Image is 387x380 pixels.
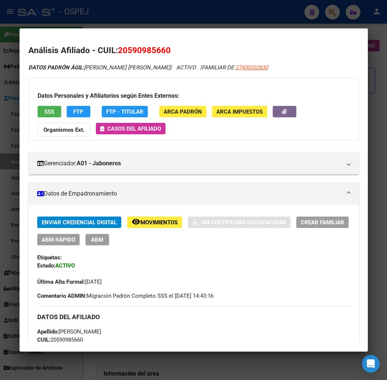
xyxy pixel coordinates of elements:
span: ARCA Impuestos [216,108,263,115]
h2: Análisis Afiliado - CUIL: [28,44,359,57]
mat-panel-title: Datos de Empadronamiento [37,189,341,198]
strong: Organismos Ext. [43,127,84,133]
strong: A01 - Jaboneros [77,159,121,168]
span: 20590985660 [118,45,171,55]
mat-expansion-panel-header: Datos de Empadronamiento [28,183,359,205]
span: Crear Familiar [301,219,344,226]
span: FAMILIAR DE: [202,64,268,71]
button: Organismos Ext. [38,123,90,137]
span: ABM Rápido [42,236,75,243]
button: ARCA Impuestos [212,106,267,117]
span: Enviar Credencial Digital [42,219,117,226]
span: [PERSON_NAME] [PERSON_NAME] [28,64,170,71]
button: ABM Rápido [37,234,80,245]
span: 27430332630 [236,64,268,71]
mat-panel-title: Gerenciador: [37,159,341,168]
span: 20590985660 [37,336,83,343]
strong: Última Alta Formal: [37,279,85,285]
button: ARCA Padrón [159,106,206,117]
strong: Comentario ADMIN: [37,293,87,299]
span: Casos del afiliado [107,125,161,132]
mat-icon: remove_red_eye [132,217,140,226]
strong: CUIL: [37,336,50,343]
span: [PERSON_NAME] [37,328,101,335]
button: Sin Certificado Discapacidad [188,217,290,228]
span: Sin Certificado Discapacidad [201,219,286,226]
button: ABM [86,234,109,245]
span: ABM [91,236,103,243]
strong: ACTIVO [55,262,75,269]
i: | ACTIVO | [28,64,268,71]
span: SSS [44,108,54,115]
button: FTP - Titular [102,106,148,117]
strong: Etiquetas: [37,254,62,261]
span: Movimientos [140,219,178,226]
h3: DATOS DEL AFILIADO [37,313,350,321]
button: Movimientos [127,217,182,228]
h3: Datos Personales y Afiliatorios según Entes Externos: [38,91,350,100]
strong: DATOS PADRÓN ÁGIL: [28,64,84,71]
span: Migración Padrón Completo SSS el [DATE] 14:43:16 [37,292,213,300]
button: Crear Familiar [296,217,349,228]
span: FTP - Titular [106,108,143,115]
button: SSS [38,106,61,117]
span: [DATE] [37,279,102,285]
span: FTP [73,108,83,115]
button: FTP [67,106,90,117]
strong: Estado: [37,262,55,269]
span: ARCA Padrón [164,108,202,115]
mat-expansion-panel-header: Gerenciador:A01 - Jaboneros [28,152,359,175]
button: Casos del afiliado [96,123,165,134]
div: Open Intercom Messenger [362,355,380,373]
strong: Apellido: [37,328,59,335]
button: Enviar Credencial Digital [37,217,121,228]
